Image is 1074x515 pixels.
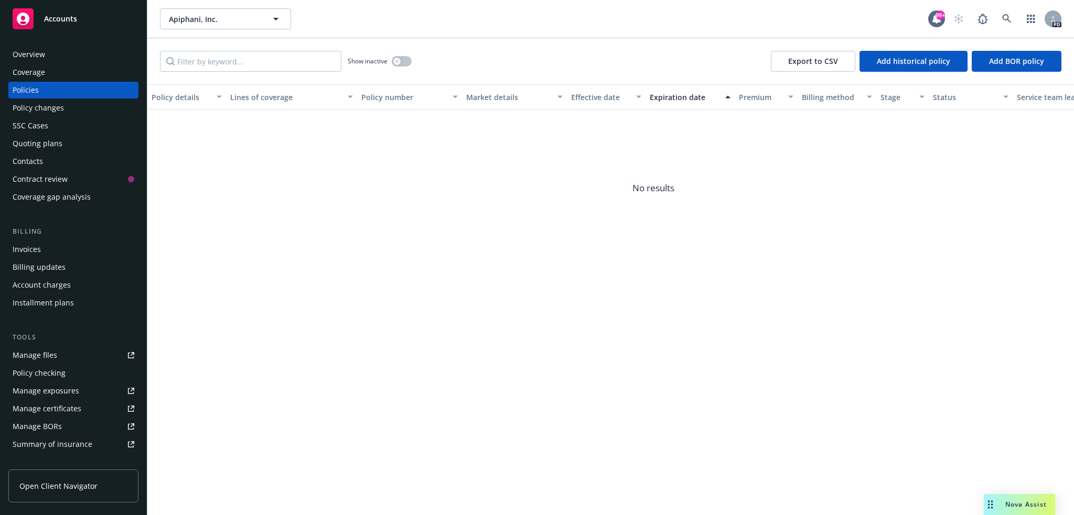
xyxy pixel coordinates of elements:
div: Lines of coverage [230,92,341,103]
a: Billing updates [8,259,138,276]
button: Stage [876,84,929,109]
button: Policy details [147,84,226,109]
div: Policy checking [13,365,66,381]
a: Manage exposures [8,382,138,399]
span: Add BOR policy [989,56,1044,66]
button: Status [929,84,1013,109]
div: Tools [8,332,138,343]
span: Open Client Navigator [19,480,98,491]
div: Contract review [13,171,68,188]
div: Account charges [13,277,71,293]
div: Status [933,92,997,103]
a: Summary of insurance [8,436,138,453]
span: Add historical policy [877,56,950,66]
a: Installment plans [8,294,138,311]
div: Manage BORs [13,418,62,435]
a: Manage BORs [8,418,138,435]
button: Export to CSV [771,51,855,72]
div: Billing updates [13,259,66,276]
a: Start snowing [948,8,969,29]
a: Accounts [8,4,138,34]
div: Overview [13,46,45,63]
div: Coverage gap analysis [13,189,91,205]
div: Manage files [13,347,57,364]
button: Policy number [357,84,462,109]
div: Coverage [13,64,45,81]
a: Policy checking [8,365,138,381]
div: Expiration date [650,92,719,103]
div: 99+ [936,10,945,20]
a: Search [996,8,1017,29]
div: Billing [8,226,138,237]
button: Nova Assist [984,494,1055,515]
div: Manage certificates [13,400,81,417]
a: Coverage gap analysis [8,189,138,205]
div: Policies [13,82,39,98]
div: Contacts [13,153,43,170]
div: Stage [880,92,913,103]
div: Invoices [13,241,41,258]
button: Lines of coverage [226,84,357,109]
span: Show inactive [348,57,388,65]
a: Switch app [1021,8,1041,29]
div: Quoting plans [13,135,62,152]
a: Contacts [8,153,138,170]
div: Market details [466,92,551,103]
button: Effective date [567,84,646,109]
a: Overview [8,46,138,63]
span: Nova Assist [1005,500,1047,509]
button: Market details [462,84,567,109]
a: Quoting plans [8,135,138,152]
a: Policies [8,82,138,98]
button: Expiration date [646,84,735,109]
div: Premium [739,92,782,103]
div: Policy number [361,92,446,103]
button: Premium [735,84,798,109]
div: Billing method [802,92,861,103]
a: SSC Cases [8,117,138,134]
button: Billing method [798,84,876,109]
a: Report a Bug [972,8,993,29]
div: Policy changes [13,100,64,116]
div: SSC Cases [13,117,48,134]
div: Effective date [571,92,630,103]
a: Coverage [8,64,138,81]
button: Add BOR policy [972,51,1061,72]
a: Invoices [8,241,138,258]
button: Add historical policy [860,51,968,72]
div: Drag to move [984,494,997,515]
a: Manage files [8,347,138,364]
div: Installment plans [13,294,74,311]
span: Export to CSV [788,56,838,66]
button: Apiphani, Inc. [160,8,291,29]
div: Summary of insurance [13,436,92,453]
a: Contract review [8,171,138,188]
input: Filter by keyword... [160,51,341,72]
span: Apiphani, Inc. [169,14,260,25]
a: Account charges [8,277,138,293]
a: Policy changes [8,100,138,116]
div: Manage exposures [13,382,79,399]
span: Accounts [44,15,77,23]
a: Manage certificates [8,400,138,417]
div: Policy details [152,92,210,103]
